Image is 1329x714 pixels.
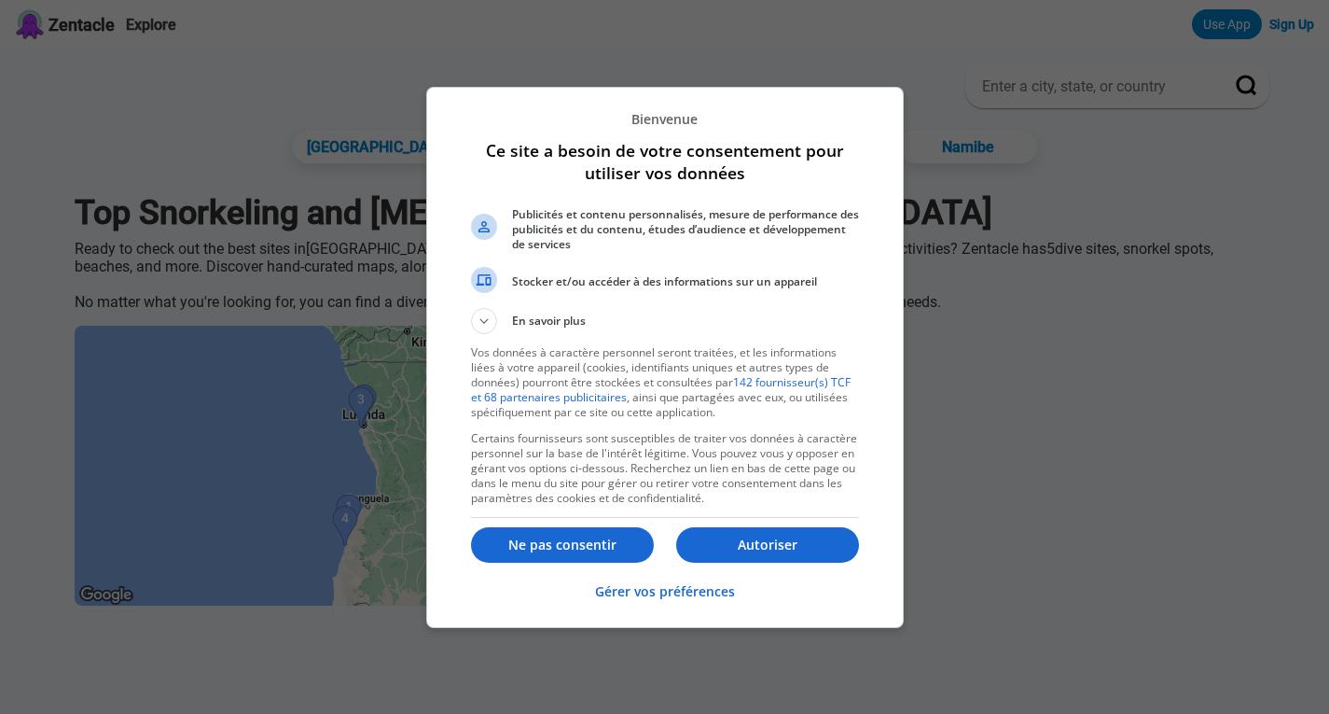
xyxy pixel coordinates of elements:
[471,139,859,184] h1: Ce site a besoin de votre consentement pour utiliser vos données
[595,582,735,601] p: Gérer vos préférences
[426,87,904,628] div: Ce site a besoin de votre consentement pour utiliser vos données
[512,274,859,289] span: Stocker et/ou accéder à des informations sur un appareil
[471,374,851,405] a: 142 fournisseur(s) TCF et 68 partenaires publicitaires
[471,527,654,563] button: Ne pas consentir
[471,345,859,420] p: Vos données à caractère personnel seront traitées, et les informations liées à votre appareil (co...
[676,527,859,563] button: Autoriser
[471,308,859,334] button: En savoir plus
[471,536,654,554] p: Ne pas consentir
[471,110,859,128] p: Bienvenue
[471,431,859,506] p: Certains fournisseurs sont susceptibles de traiter vos données à caractère personnel sur la base ...
[676,536,859,554] p: Autoriser
[595,572,735,612] button: Gérer vos préférences
[512,313,586,334] span: En savoir plus
[512,207,859,252] span: Publicités et contenu personnalisés, mesure de performance des publicités et du contenu, études d...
